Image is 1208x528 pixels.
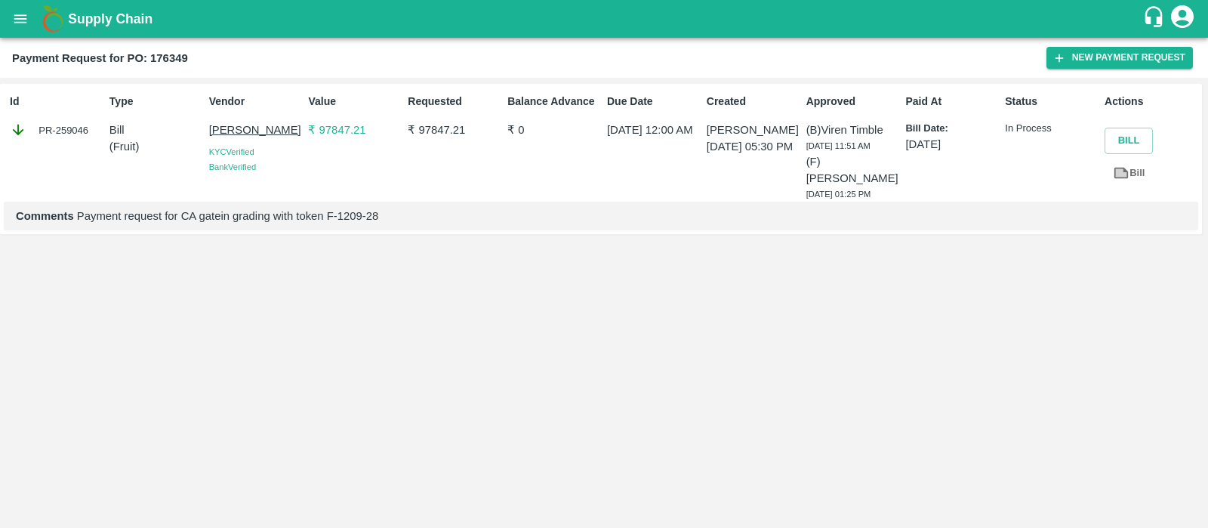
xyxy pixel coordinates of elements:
img: logo [38,4,68,34]
p: (F) [PERSON_NAME] [806,153,900,187]
p: [DATE] [905,136,999,153]
p: [DATE] 12:00 AM [607,122,701,138]
a: Supply Chain [68,8,1142,29]
p: Payment request for CA gatein grading with token F-1209-28 [16,208,1186,224]
p: ₹ 0 [507,122,601,138]
p: Status [1005,94,1099,110]
p: [PERSON_NAME] [707,122,800,138]
p: ₹ 97847.21 [408,122,501,138]
p: Bill Date: [905,122,999,136]
b: Supply Chain [68,11,153,26]
p: (B) Viren Timble [806,122,900,138]
p: Balance Advance [507,94,601,110]
button: New Payment Request [1046,47,1193,69]
span: Bank Verified [209,162,256,171]
p: Vendor [209,94,303,110]
div: PR-259046 [10,122,103,138]
div: customer-support [1142,5,1169,32]
p: Requested [408,94,501,110]
span: [DATE] 01:25 PM [806,190,871,199]
p: In Process [1005,122,1099,136]
a: Bill [1105,160,1153,187]
p: Paid At [905,94,999,110]
span: KYC Verified [209,147,254,156]
span: [DATE] 11:51 AM [806,141,871,150]
p: Actions [1105,94,1198,110]
p: ( Fruit ) [109,138,203,155]
p: Id [10,94,103,110]
b: Comments [16,210,74,222]
p: Value [308,94,402,110]
p: Type [109,94,203,110]
p: [PERSON_NAME] [209,122,303,138]
p: Due Date [607,94,701,110]
p: Approved [806,94,900,110]
p: [DATE] 05:30 PM [707,138,800,155]
p: Created [707,94,800,110]
b: Payment Request for PO: 176349 [12,52,188,64]
p: ₹ 97847.21 [308,122,402,138]
button: open drawer [3,2,38,36]
button: Bill [1105,128,1153,154]
div: account of current user [1169,3,1196,35]
p: Bill [109,122,203,138]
